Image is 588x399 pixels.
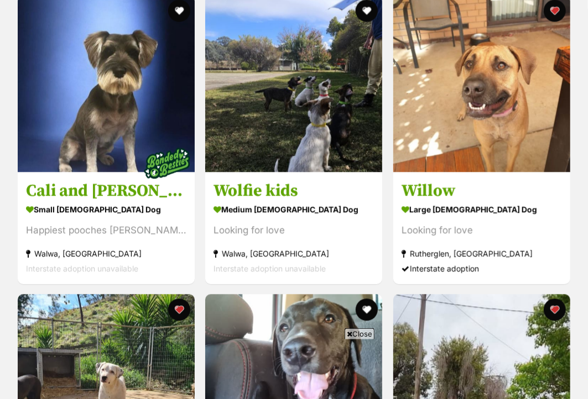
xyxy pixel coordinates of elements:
h3: Willow [402,180,562,201]
img: bonded besties [139,135,195,190]
button: favourite [544,298,566,321]
h3: Wolfie kids [214,180,374,201]
a: Cali and [PERSON_NAME] small [DEMOGRAPHIC_DATA] Dog Happiest pooches [PERSON_NAME] Walwa, [GEOGRA... [18,171,195,283]
div: medium [DEMOGRAPHIC_DATA] Dog [214,201,374,217]
div: small [DEMOGRAPHIC_DATA] Dog [26,201,186,217]
h3: Cali and [PERSON_NAME] [26,180,186,201]
div: Walwa, [GEOGRAPHIC_DATA] [26,245,186,260]
span: Interstate adoption unavailable [26,263,138,272]
span: Close [345,328,374,339]
a: Wolfie kids medium [DEMOGRAPHIC_DATA] Dog Looking for love Walwa, [GEOGRAPHIC_DATA] Interstate ad... [205,171,382,283]
div: Looking for love [402,222,562,237]
div: Rutherglen, [GEOGRAPHIC_DATA] [402,245,562,260]
a: Willow large [DEMOGRAPHIC_DATA] Dog Looking for love Rutherglen, [GEOGRAPHIC_DATA] Interstate ado... [393,171,570,283]
div: Happiest pooches [PERSON_NAME] [26,222,186,237]
div: Looking for love [214,222,374,237]
button: favourite [168,298,190,321]
span: Interstate adoption unavailable [214,263,326,272]
div: large [DEMOGRAPHIC_DATA] Dog [402,201,562,217]
div: Interstate adoption [402,260,562,275]
div: Walwa, [GEOGRAPHIC_DATA] [214,245,374,260]
button: favourite [356,298,378,321]
iframe: Advertisement [93,344,496,393]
